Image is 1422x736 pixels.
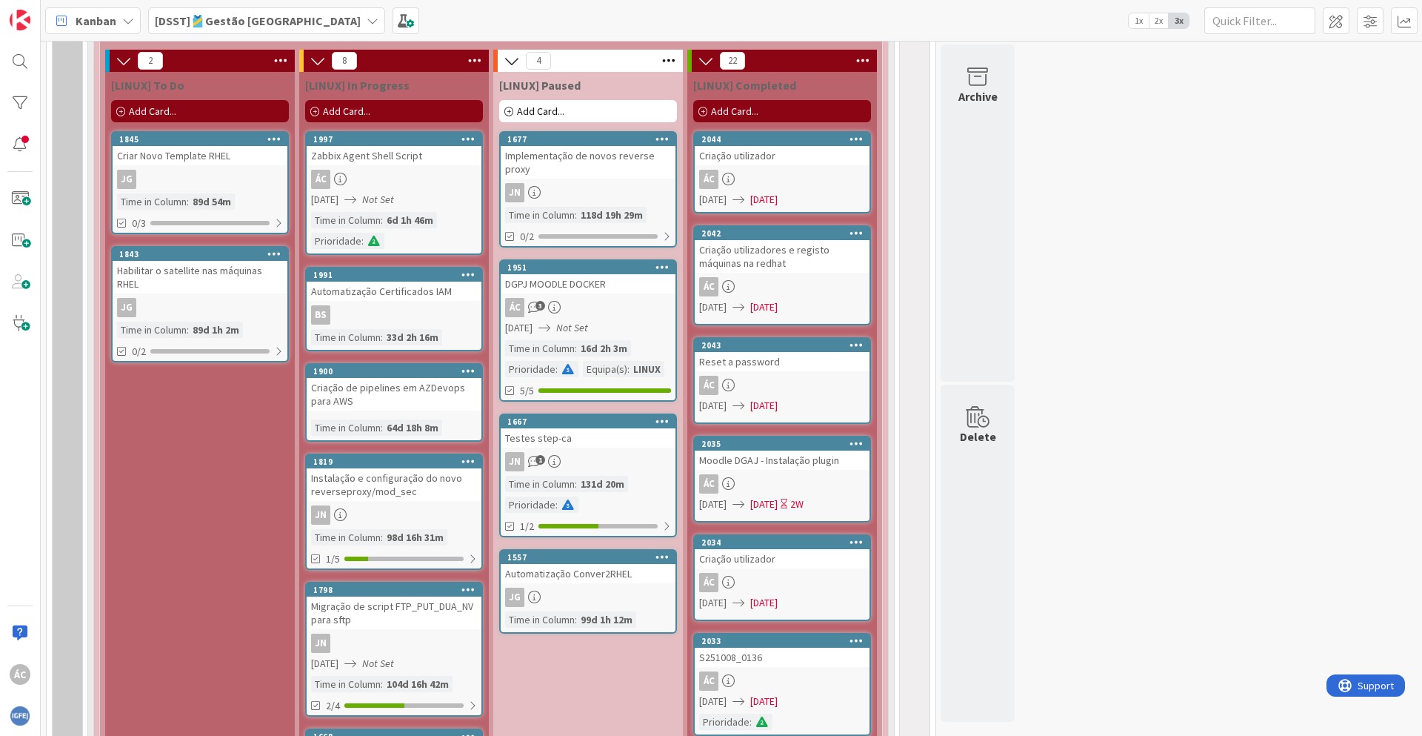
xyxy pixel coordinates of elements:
[311,656,338,672] span: [DATE]
[311,329,381,345] div: Time in Column
[501,133,675,146] div: 1677
[313,366,481,377] div: 1900
[113,298,287,317] div: JG
[699,299,727,315] span: [DATE]
[507,552,675,563] div: 1557
[520,229,534,245] span: 0/2
[10,664,30,685] div: ÁC
[695,133,869,146] div: 2044
[117,193,187,210] div: Time in Column
[750,694,778,709] span: [DATE]
[695,170,869,189] div: ÁC
[507,262,675,273] div: 1951
[555,497,558,513] span: :
[307,634,481,653] div: JN
[695,437,869,451] div: 2035
[501,564,675,583] div: Automatização Conver2RHEL
[699,595,727,611] span: [DATE]
[362,193,394,206] i: Not Set
[535,301,545,311] span: 3
[381,420,383,436] span: :
[307,365,481,411] div: 1900Criação de pipelines em AZDevops para AWS
[556,321,588,334] i: Not Set
[507,134,675,145] div: 1677
[307,378,481,411] div: Criação de pipelines em AZDevops para AWS
[695,474,869,494] div: ÁC
[307,597,481,629] div: Migração de script FTP_PUT_DUA_NV para sftp
[187,322,189,338] span: :
[701,439,869,449] div: 2035
[505,452,524,471] div: JN
[1129,13,1149,28] span: 1x
[517,105,564,118] span: Add Card...
[323,105,370,118] span: Add Card...
[307,282,481,301] div: Automatização Certificados IAM
[311,420,381,436] div: Time in Column
[577,611,636,628] div: 99d 1h 12m
[307,305,481,325] div: BS
[701,340,869,351] div: 2043
[307,468,481,501] div: Instalação e configuração do novo reverseproxy/mod_sec
[326,698,340,714] span: 2/4
[505,611,575,628] div: Time in Column
[958,87,998,105] div: Archive
[790,497,804,512] div: 2W
[501,428,675,448] div: Testes step-ca
[1149,13,1169,28] span: 2x
[695,549,869,568] div: Criação utilizador
[695,376,869,395] div: ÁC
[1169,13,1189,28] span: 3x
[711,105,758,118] span: Add Card...
[693,78,796,93] span: [LINUX] Completed
[699,398,727,414] span: [DATE]
[31,2,67,20] span: Support
[311,170,330,189] div: ÁC
[117,322,187,338] div: Time in Column
[132,216,146,231] span: 0/3
[76,12,116,30] span: Kanban
[750,398,778,414] span: [DATE]
[750,714,752,730] span: :
[501,146,675,179] div: Implementação de novos reverse proxy
[499,78,581,93] span: [LINUX] Paused
[750,595,778,611] span: [DATE]
[10,706,30,726] img: avatar
[187,193,189,210] span: :
[189,193,235,210] div: 89d 54m
[699,170,718,189] div: ÁC
[155,13,361,28] b: [DSST]🎽Gestão [GEOGRAPHIC_DATA]
[501,452,675,471] div: JN
[383,420,442,436] div: 64d 18h 8m
[129,105,176,118] span: Add Card...
[695,146,869,165] div: Criação utilizador
[577,340,631,357] div: 16d 2h 3m
[119,134,287,145] div: 1845
[750,192,778,208] span: [DATE]
[699,277,718,296] div: ÁC
[383,676,453,692] div: 104d 16h 42m
[332,52,357,70] span: 8
[501,415,675,448] div: 1667Testes step-ca
[535,455,545,465] span: 1
[113,133,287,146] div: 1845
[695,634,869,648] div: 2033
[699,192,727,208] span: [DATE]
[10,10,30,30] img: Visit kanbanzone.com
[113,170,287,189] div: JG
[383,329,442,345] div: 33d 2h 16m
[695,227,869,273] div: 2042Criação utilizadores e registo máquinas na redhat
[313,270,481,280] div: 1991
[695,573,869,592] div: ÁC
[695,240,869,273] div: Criação utilizadores e registo máquinas na redhat
[505,497,555,513] div: Prioridade
[311,505,330,525] div: JN
[313,134,481,145] div: 1997
[311,212,381,228] div: Time in Column
[701,636,869,646] div: 2033
[505,298,524,317] div: ÁC
[526,52,551,70] span: 4
[311,634,330,653] div: JN
[113,133,287,165] div: 1845Criar Novo Template RHEL
[695,227,869,240] div: 2042
[501,588,675,607] div: JG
